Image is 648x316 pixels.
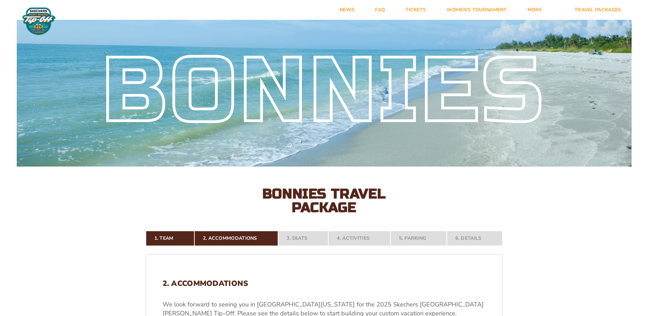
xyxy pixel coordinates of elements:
[249,187,399,214] h2: Bonnies Travel Package
[146,231,194,246] a: 1. Team
[17,55,632,128] div: Bonnies
[20,7,57,36] img: Fort Myers Tip-Off
[163,279,486,288] h2: 2. Accommodations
